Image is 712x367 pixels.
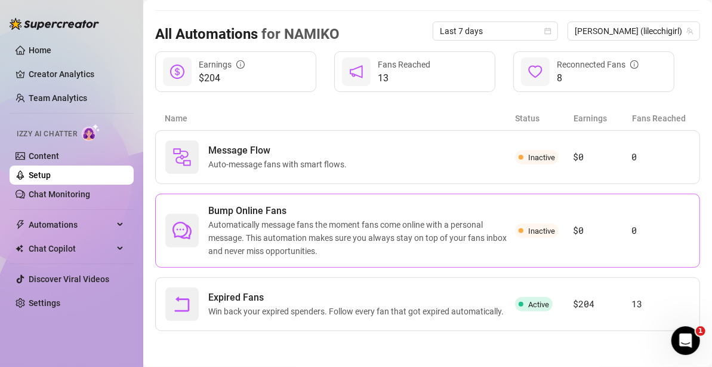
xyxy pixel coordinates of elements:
[170,65,184,79] span: dollar
[574,224,632,238] article: $0
[10,18,99,30] img: logo-BBDzfeDw.svg
[16,220,25,230] span: thunderbolt
[631,224,690,238] article: 0
[155,25,340,44] h3: All Automations
[378,60,430,69] span: Fans Reached
[557,58,639,71] div: Reconnected Fans
[528,227,555,236] span: Inactive
[258,26,340,42] span: for NAMIKO
[632,112,691,125] article: Fans Reached
[671,326,700,355] iframe: Intercom live chat
[199,58,245,71] div: Earnings
[29,189,90,199] a: Chat Monitoring
[172,295,192,314] span: rollback
[208,143,352,158] span: Message Flow
[236,60,245,69] span: info-circle
[378,71,430,85] span: 13
[208,204,515,218] span: Bump Online Fans
[631,297,690,311] article: 13
[16,244,23,253] img: Chat Copilot
[29,298,60,308] a: Settings
[29,274,109,284] a: Discover Viral Videos
[557,71,639,85] span: 8
[29,151,59,161] a: Content
[208,158,352,171] span: Auto-message fans with smart flows.
[29,45,51,55] a: Home
[82,124,100,141] img: AI Chatter
[172,148,192,167] img: svg%3e
[528,300,549,309] span: Active
[575,22,693,40] span: NAMIKO (lilecchigirl)
[696,326,705,336] span: 1
[29,93,87,103] a: Team Analytics
[528,65,543,79] span: heart
[17,129,77,140] span: Izzy AI Chatter
[630,60,639,69] span: info-circle
[686,27,693,35] span: team
[165,112,515,125] article: Name
[528,153,555,162] span: Inactive
[172,221,192,240] span: comment
[574,112,632,125] article: Earnings
[349,65,363,79] span: notification
[574,297,632,311] article: $204
[440,22,551,40] span: Last 7 days
[29,65,124,84] a: Creator Analytics
[544,27,551,35] span: calendar
[29,170,51,180] a: Setup
[208,290,508,305] span: Expired Fans
[631,150,690,164] article: 0
[515,112,574,125] article: Status
[208,218,515,258] span: Automatically message fans the moment fans come online with a personal message. This automation m...
[29,239,113,258] span: Chat Copilot
[208,305,508,318] span: Win back your expired spenders. Follow every fan that got expired automatically.
[574,150,632,164] article: $0
[199,71,245,85] span: $204
[29,215,113,234] span: Automations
